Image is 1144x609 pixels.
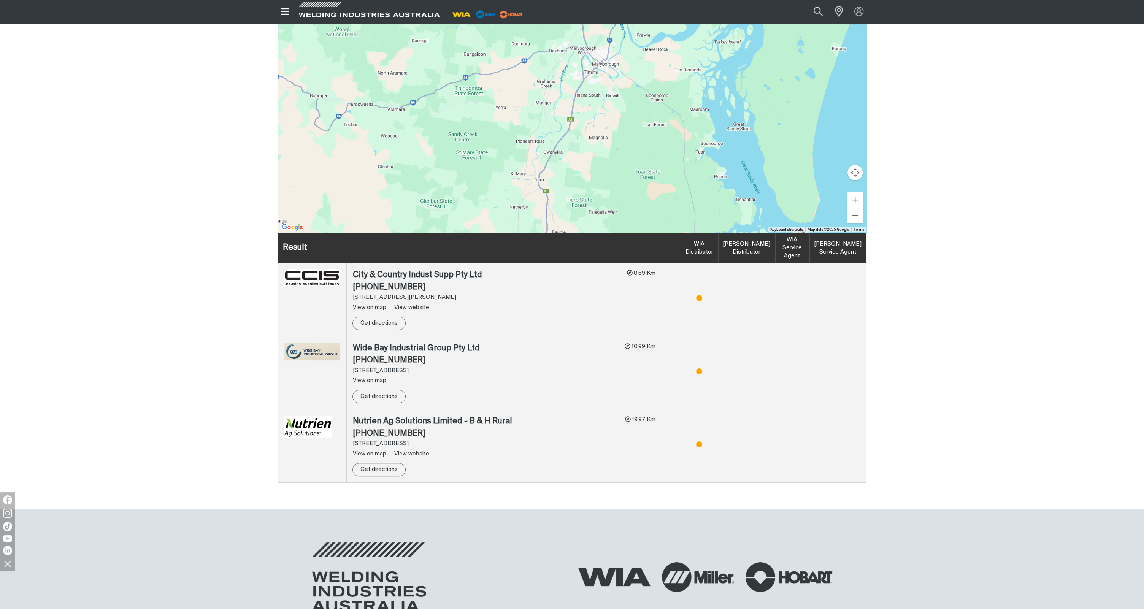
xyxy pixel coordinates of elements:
a: View website [390,451,429,457]
a: Get directions [352,317,406,330]
span: View on map [353,377,386,383]
a: miller [497,11,525,17]
img: Nutrien Ag Solutions Limited - B & H Rural [284,416,332,438]
span: 19.97 Km [631,417,655,422]
div: [PHONE_NUMBER] [353,428,619,440]
img: Wide Bay Industrial Group Pty Ltd [284,343,340,360]
th: [PERSON_NAME] Distributor [718,233,775,263]
a: View website [390,304,429,310]
img: Google [280,222,305,232]
span: View on map [353,304,386,310]
th: WIA Distributor [681,233,718,263]
img: TikTok [3,522,12,531]
a: Terms [854,227,864,232]
button: Keyboard shortcuts [770,227,803,232]
img: miller [497,9,525,20]
img: Instagram [3,509,12,518]
div: [STREET_ADDRESS] [353,439,619,448]
img: YouTube [3,535,12,542]
img: WIA [578,568,651,586]
button: Search products [805,3,831,20]
th: WIA Service Agent [775,233,809,263]
img: Miller [662,562,734,592]
img: LinkedIn [3,546,12,555]
img: City & Country Indust Supp Pty Ltd [284,269,340,286]
input: Product name or item number... [795,3,831,20]
th: Result [278,233,681,263]
div: [PHONE_NUMBER] [353,354,619,366]
div: [STREET_ADDRESS] [353,366,619,375]
div: Nutrien Ag Solutions Limited - B & H Rural [353,416,619,428]
a: Open this area in Google Maps (opens a new window) [280,222,305,232]
span: View on map [353,451,386,457]
span: Map data ©2025 Google [808,227,849,232]
a: Get directions [352,463,406,476]
span: 8.69 Km [633,270,655,276]
img: hide socials [1,557,14,570]
div: [PHONE_NUMBER] [353,281,621,293]
th: [PERSON_NAME] Service Agent [809,233,866,263]
button: Zoom in [847,192,863,208]
button: Zoom out [847,208,863,223]
div: City & Country Indust Supp Pty Ltd [353,269,621,281]
button: Map camera controls [847,165,863,180]
div: [STREET_ADDRESS][PERSON_NAME] [353,293,621,302]
span: 10.99 Km [630,344,655,349]
img: Facebook [3,495,12,504]
div: Wide Bay Industrial Group Pty Ltd [353,343,619,355]
a: Get directions [352,390,406,403]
